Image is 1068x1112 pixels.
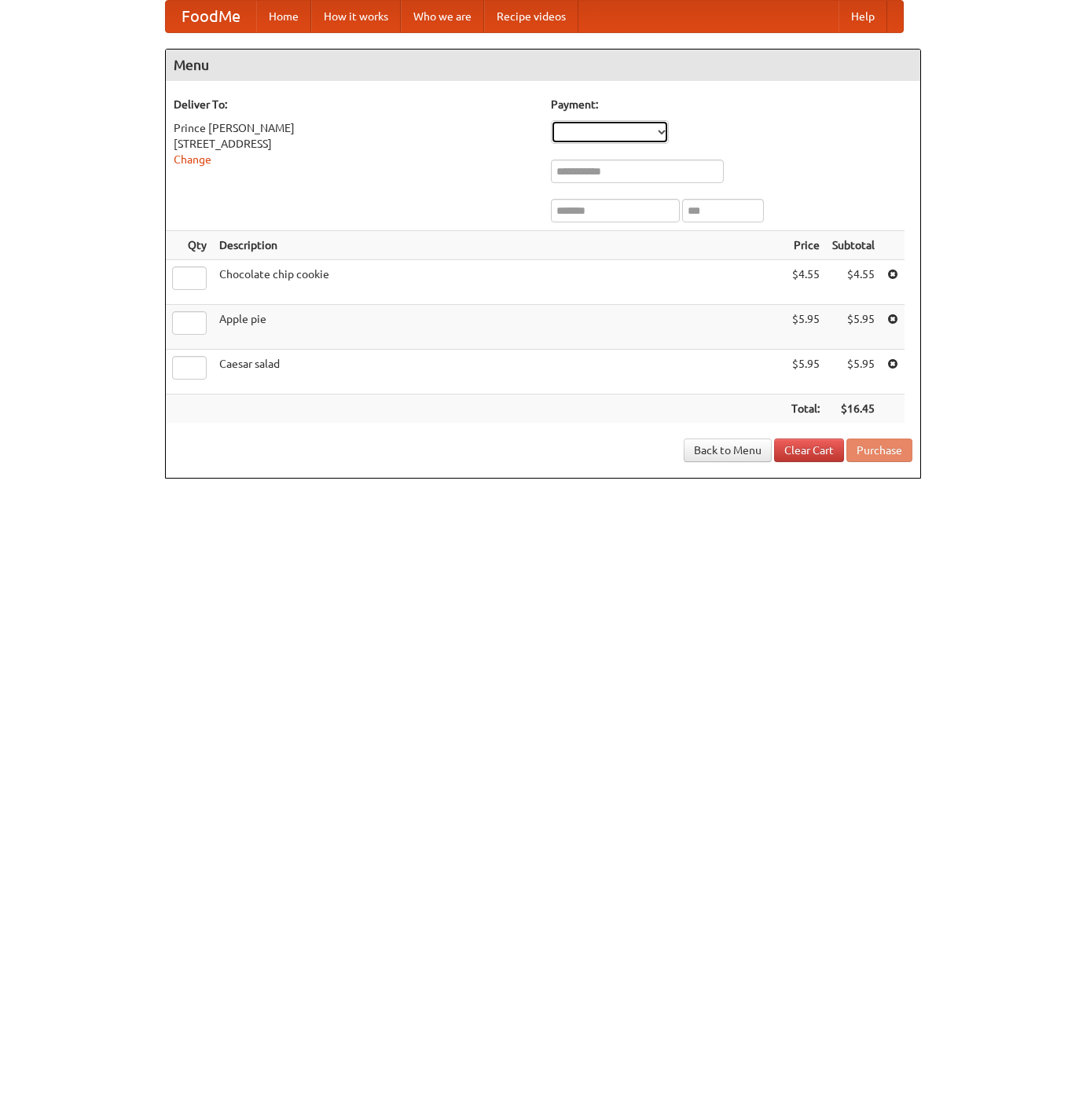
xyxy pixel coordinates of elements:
th: Description [213,231,785,260]
th: Total: [785,395,826,424]
div: [STREET_ADDRESS] [174,136,535,152]
th: Qty [166,231,213,260]
a: Clear Cart [774,439,844,462]
button: Purchase [846,439,912,462]
a: Home [256,1,311,32]
a: Change [174,153,211,166]
a: Help [839,1,887,32]
td: $4.55 [785,260,826,305]
td: Apple pie [213,305,785,350]
div: Prince [PERSON_NAME] [174,120,535,136]
td: Chocolate chip cookie [213,260,785,305]
a: FoodMe [166,1,256,32]
td: $5.95 [826,305,881,350]
a: Back to Menu [684,439,772,462]
td: Caesar salad [213,350,785,395]
a: Recipe videos [484,1,578,32]
th: $16.45 [826,395,881,424]
th: Price [785,231,826,260]
a: Who we are [401,1,484,32]
td: $5.95 [826,350,881,395]
h5: Payment: [551,97,912,112]
td: $5.95 [785,305,826,350]
td: $5.95 [785,350,826,395]
h4: Menu [166,50,920,81]
a: How it works [311,1,401,32]
td: $4.55 [826,260,881,305]
h5: Deliver To: [174,97,535,112]
th: Subtotal [826,231,881,260]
